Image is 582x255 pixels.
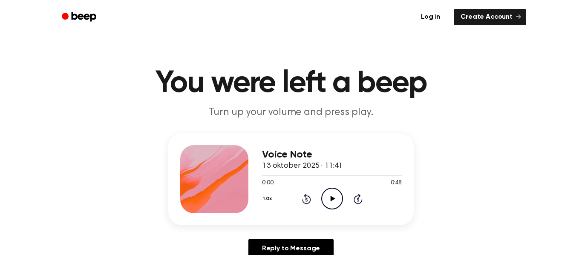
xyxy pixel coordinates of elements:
a: Beep [56,9,104,26]
span: 0:48 [391,179,402,188]
button: 1.0x [262,192,275,206]
span: 0:00 [262,179,273,188]
span: 13 oktober 2025 · 11:41 [262,162,343,170]
p: Turn up your volume and press play. [127,106,455,120]
a: Log in [412,7,449,27]
h3: Voice Note [262,149,402,160]
a: Create Account [454,9,526,25]
h1: You were left a beep [73,68,509,99]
